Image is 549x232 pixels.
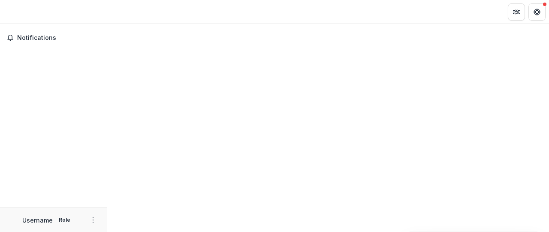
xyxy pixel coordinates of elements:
[22,216,53,225] p: Username
[56,216,73,224] p: Role
[508,3,525,21] button: Partners
[88,215,98,225] button: More
[3,31,103,45] button: Notifications
[17,34,100,42] span: Notifications
[528,3,546,21] button: Get Help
